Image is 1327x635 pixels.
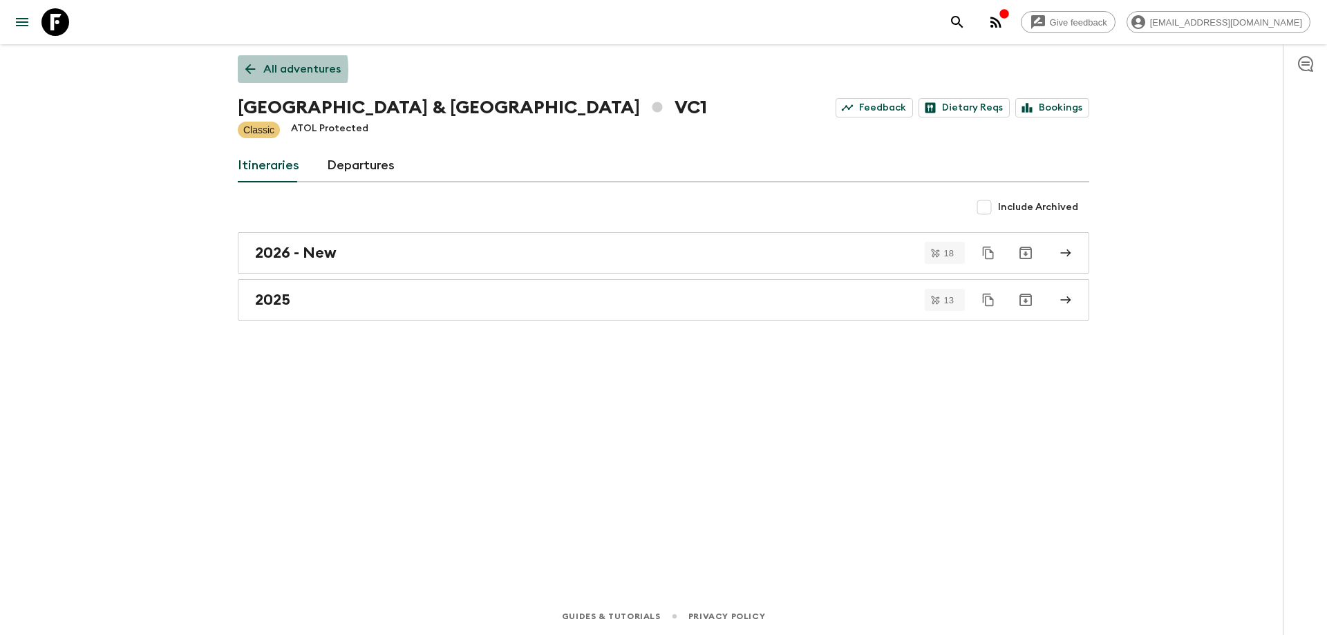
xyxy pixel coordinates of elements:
button: menu [8,8,36,36]
a: Privacy Policy [688,609,765,624]
span: Give feedback [1042,17,1115,28]
span: Include Archived [998,200,1078,214]
a: All adventures [238,55,348,83]
a: Guides & Tutorials [562,609,661,624]
span: 18 [936,249,962,258]
button: Archive [1012,286,1039,314]
div: [EMAIL_ADDRESS][DOMAIN_NAME] [1127,11,1310,33]
button: Duplicate [976,287,1001,312]
button: Duplicate [976,240,1001,265]
a: 2026 - New [238,232,1089,274]
span: 13 [936,296,962,305]
button: Archive [1012,239,1039,267]
h2: 2025 [255,291,290,309]
h1: [GEOGRAPHIC_DATA] & [GEOGRAPHIC_DATA] VC1 [238,94,707,122]
a: Itineraries [238,149,299,182]
a: Feedback [836,98,913,117]
a: Bookings [1015,98,1089,117]
button: search adventures [943,8,971,36]
a: Departures [327,149,395,182]
p: All adventures [263,61,341,77]
a: Give feedback [1021,11,1116,33]
span: [EMAIL_ADDRESS][DOMAIN_NAME] [1142,17,1310,28]
p: ATOL Protected [291,122,368,138]
a: 2025 [238,279,1089,321]
h2: 2026 - New [255,244,337,262]
p: Classic [243,123,274,137]
a: Dietary Reqs [919,98,1010,117]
